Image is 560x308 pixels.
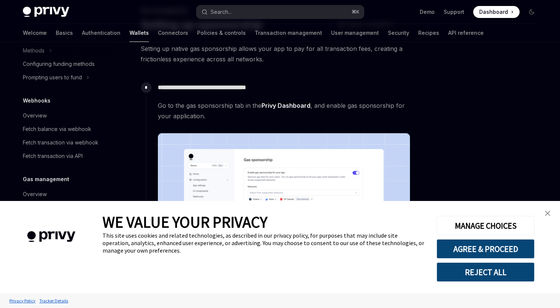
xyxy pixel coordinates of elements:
[197,24,246,42] a: Policies & controls
[7,294,37,307] a: Privacy Policy
[82,24,120,42] a: Authentication
[437,216,535,235] button: MANAGE CHOICES
[444,8,464,16] a: Support
[56,24,73,42] a: Basics
[23,125,91,134] div: Fetch balance via webhook
[158,100,410,121] span: Go to the gas sponsorship tab in the , and enable gas sponsorship for your application.
[211,7,232,16] div: Search...
[23,60,95,68] div: Configuring funding methods
[418,24,439,42] a: Recipes
[473,6,520,18] a: Dashboard
[129,24,149,42] a: Wallets
[437,262,535,282] button: REJECT ALL
[23,24,47,42] a: Welcome
[545,211,550,216] img: close banner
[17,122,113,136] a: Fetch balance via webhook
[141,43,410,64] span: Setting up native gas sponsorship allows your app to pay for all transaction fees, creating a fri...
[23,96,51,105] h5: Webhooks
[17,57,113,71] a: Configuring funding methods
[23,138,98,147] div: Fetch transaction via webhook
[261,102,310,110] a: Privy Dashboard
[23,111,47,120] div: Overview
[102,212,267,232] span: WE VALUE YOUR PRIVACY
[37,294,70,307] a: Tracker Details
[526,6,538,18] button: Toggle dark mode
[388,24,409,42] a: Security
[196,5,364,19] button: Search...⌘K
[352,9,359,15] span: ⌘ K
[17,109,113,122] a: Overview
[17,187,113,201] a: Overview
[420,8,435,16] a: Demo
[17,149,113,163] a: Fetch transaction via API
[437,239,535,259] button: AGREE & PROCEED
[540,206,555,221] a: close banner
[17,136,113,149] a: Fetch transaction via webhook
[11,220,91,253] img: company logo
[23,152,83,161] div: Fetch transaction via API
[479,8,508,16] span: Dashboard
[448,24,484,42] a: API reference
[331,24,379,42] a: User management
[23,7,69,17] img: dark logo
[158,24,188,42] a: Connectors
[255,24,322,42] a: Transaction management
[23,175,69,184] h5: Gas management
[23,190,47,199] div: Overview
[23,73,82,82] div: Prompting users to fund
[102,232,425,254] div: This site uses cookies and related technologies, as described in our privacy policy, for purposes...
